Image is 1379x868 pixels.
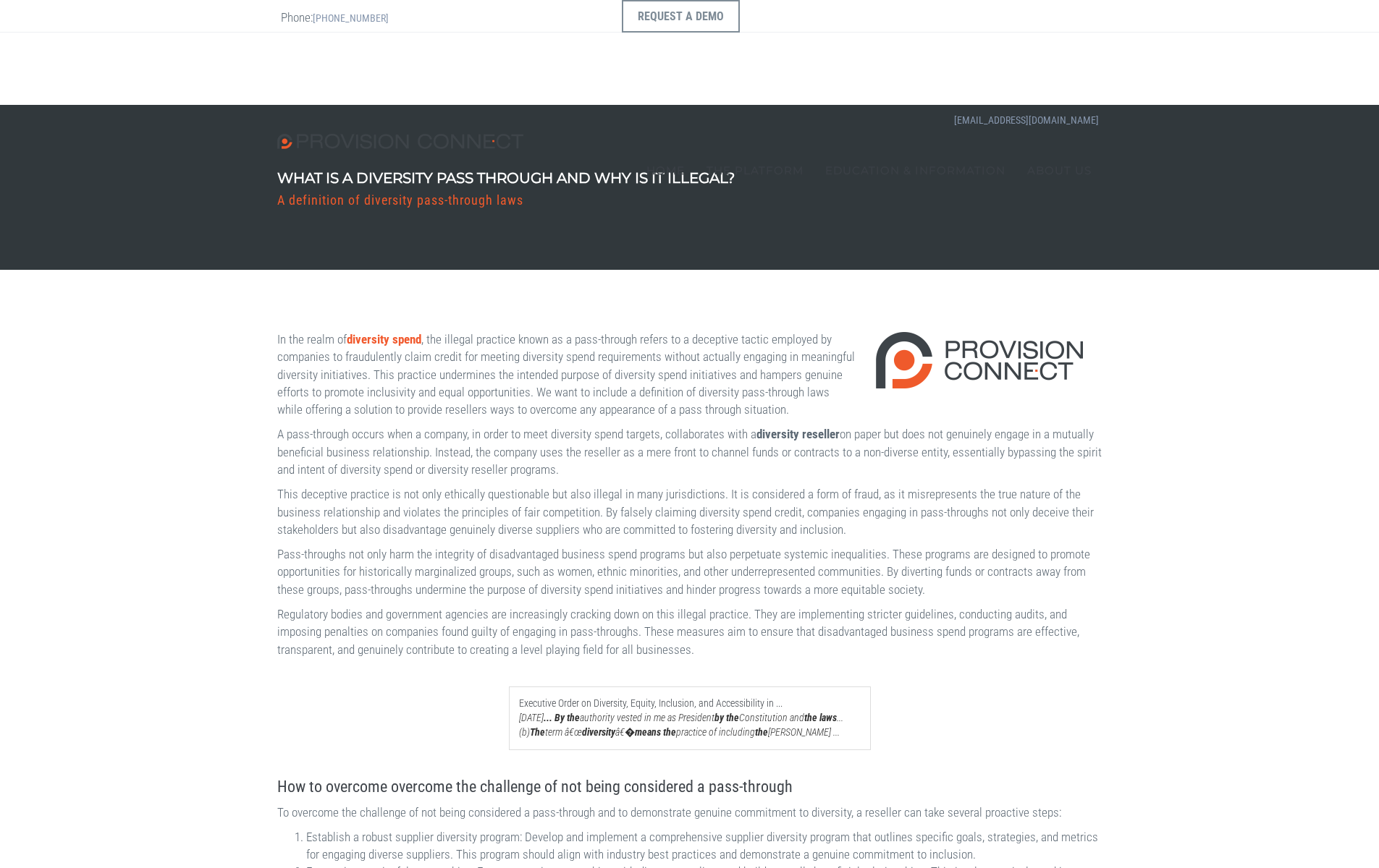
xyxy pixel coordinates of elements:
[277,134,531,149] img: Provision Connect
[696,134,814,206] a: The Platform
[554,712,580,723] b: By the
[347,332,421,346] a: diversity spend
[519,697,783,709] a: Executive Order on Diversity, Equity, Inclusion, and Accessibility in ...
[544,712,552,723] b: ...
[871,328,1088,393] img: definition of diversity pass-through laws
[519,711,861,740] div: [DATE] authority vested in me as President Constitution and ... (b) term â€œ â€� practice of incl...
[635,726,676,738] b: means the
[277,778,1102,796] h1: How to overcome overcome the challenge of not being considered a pass-through
[313,12,389,24] a: [PHONE_NUMBER]
[277,331,1102,418] p: In the realm of , the illegal practice known as a pass-through refers to a deceptive tactic emplo...
[277,605,1102,658] p: Regulatory bodies and government agencies are increasingly cracking down on this illegal practice...
[306,828,1102,864] li: Establish a robust supplier diversity program: Develop and implement a comprehensive supplier div...
[277,485,1102,538] p: This deceptive practice is not only ethically questionable but also illegal in many jurisdictions...
[277,193,735,208] h3: A definition of diversity pass-through laws
[530,726,545,738] b: The
[756,427,840,441] strong: diversity reseller
[582,726,615,738] b: diversity
[814,134,1016,206] a: Education & Information
[277,425,1102,478] p: A pass-through occurs when a company, in order to meet diversity spend targets, collaborates with...
[714,712,739,723] b: by the
[804,712,837,723] b: the laws
[636,134,696,206] a: Home
[1016,134,1102,206] a: About Us
[755,726,768,738] b: the
[277,804,1102,821] p: To overcome the challenge of not being considered a pass-through and to demonstrate genuine commi...
[277,545,1102,598] p: Pass-throughs not only harm the integrity of disadvantaged business spend programs but also perpe...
